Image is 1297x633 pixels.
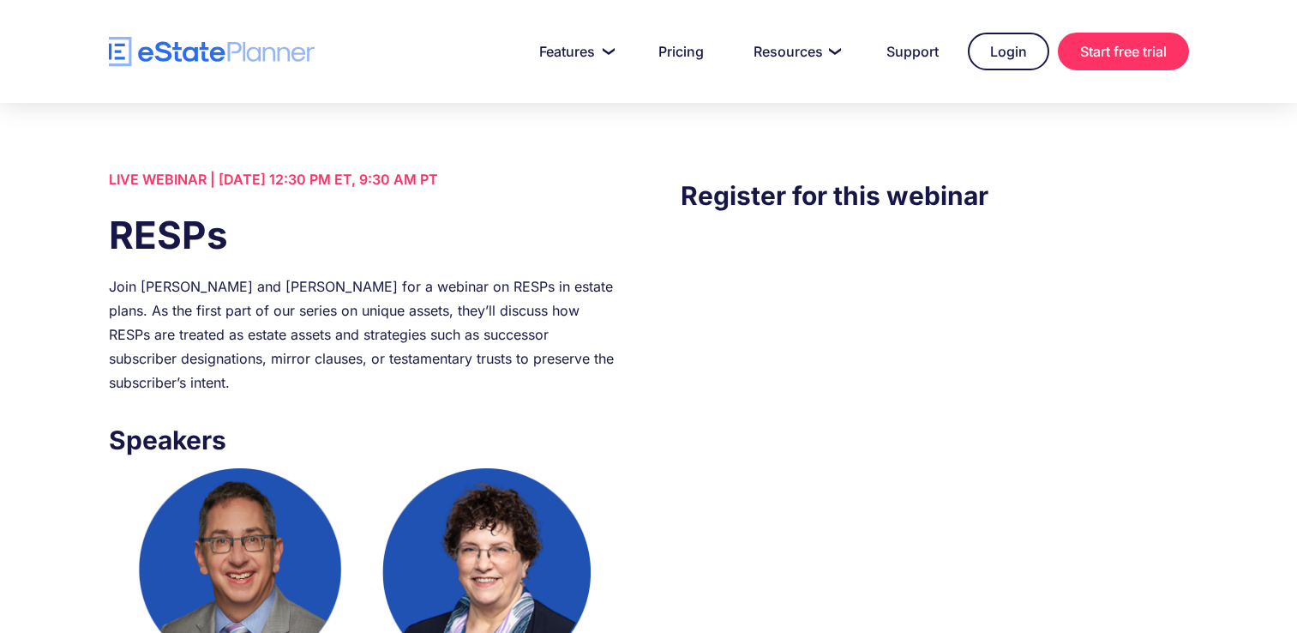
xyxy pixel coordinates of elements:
[109,37,315,67] a: home
[681,250,1188,557] iframe: Form 0
[733,34,857,69] a: Resources
[109,274,616,395] div: Join [PERSON_NAME] and [PERSON_NAME] for a webinar on RESPs in estate plans. As the first part of...
[638,34,724,69] a: Pricing
[109,420,616,460] h3: Speakers
[519,34,629,69] a: Features
[968,33,1049,70] a: Login
[109,167,616,191] div: LIVE WEBINAR | [DATE] 12:30 PM ET, 9:30 AM PT
[681,176,1188,215] h3: Register for this webinar
[109,208,616,262] h1: RESPs
[1058,33,1189,70] a: Start free trial
[866,34,959,69] a: Support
